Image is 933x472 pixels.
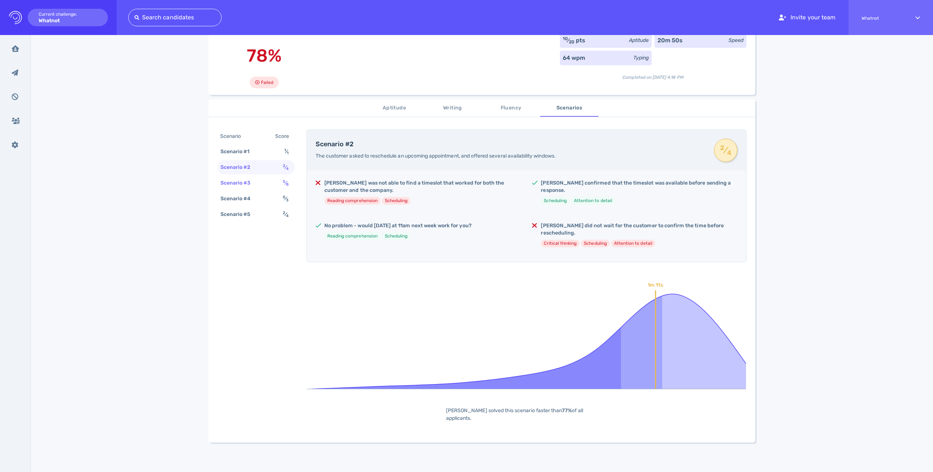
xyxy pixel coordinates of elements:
span: ⁄ [283,211,289,217]
sup: 1 [284,148,286,152]
span: ⁄ [719,144,732,157]
li: Scheduling [382,197,411,205]
div: Scenario [219,131,250,142]
span: ⁄ [284,148,289,155]
sub: 20 [569,39,574,45]
span: 78% [247,45,281,66]
li: Attention to detail [611,240,655,247]
div: ⁄ pts [563,36,586,45]
h5: No problem - would [DATE] at 11am next week work for you? [324,222,472,229]
span: ⁄ [283,164,289,170]
div: Scenario #4 [219,193,259,204]
span: Writing [428,104,477,113]
span: Fluency [486,104,536,113]
h5: [PERSON_NAME] did not wait for the customer to confirm the time before rescheduling. [541,222,737,237]
span: ⁄ [283,196,289,202]
li: Attention to detail [571,197,615,205]
div: Speed [729,36,743,44]
span: Failed [261,78,273,87]
sub: 4 [286,166,289,171]
span: Whatnot [862,16,902,21]
sup: 5 [283,179,285,184]
sub: 4 [286,213,289,218]
div: Scenario #1 [219,146,258,157]
sup: 10 [563,36,568,41]
div: Scenario #5 [219,209,259,220]
div: Completed on [DATE] 4:18 PM [560,68,746,81]
li: Reading comprehension [324,232,380,240]
sub: 8 [286,182,289,187]
li: Reading comprehension [324,197,380,205]
b: 77% [562,407,572,414]
li: Scheduling [382,232,411,240]
div: 64 wpm [563,54,585,62]
sub: 4 [726,152,732,154]
sup: 2 [283,210,285,215]
span: The customer asked to reschedule an upcoming appointment, and offered several availability windows. [316,153,556,159]
h5: [PERSON_NAME] confirmed that the timeslot was available before sending a response. [541,179,737,194]
text: 1m 11s [648,282,663,288]
div: Scenario #3 [219,178,259,188]
span: ⁄ [283,180,289,186]
div: 20m 50s [657,36,683,45]
div: Typing [633,54,649,62]
li: Scheduling [581,240,610,247]
li: Scheduling [541,197,570,205]
div: Scenario #2 [219,162,259,173]
span: [PERSON_NAME] solved this scenario faster than of all applicants. [446,407,583,421]
sup: 2 [719,147,725,148]
sub: 1 [287,151,289,155]
sup: 0 [283,195,285,200]
h4: Scenario #2 [316,140,705,148]
div: Score [274,131,293,142]
sup: 2 [283,163,285,168]
sub: 3 [286,198,289,202]
span: Aptitude [370,104,419,113]
li: Critical thinking [541,240,579,247]
span: Scenarios [544,104,594,113]
h5: [PERSON_NAME] was not able to find a timeslot that worked for both the customer and the company. [324,179,521,194]
div: Aptitude [629,36,649,44]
